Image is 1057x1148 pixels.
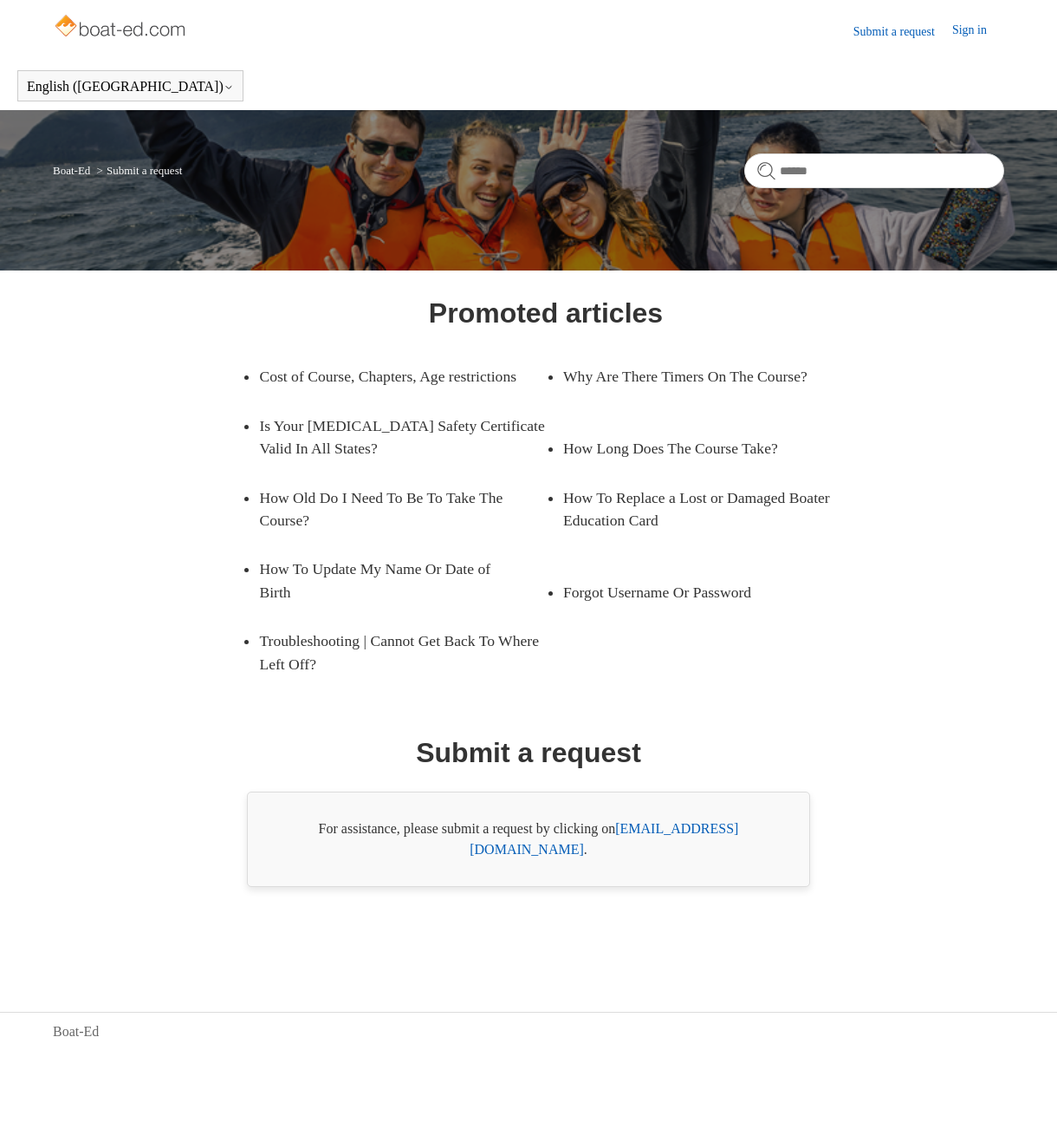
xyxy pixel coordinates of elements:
a: Sign in [952,21,1004,42]
a: How To Replace a Lost or Damaged Boater Education Card [563,473,850,545]
a: Why Are There Timers On The Course? [563,352,824,401]
li: Boat-Ed [53,164,94,177]
div: For assistance, please submit a request by clicking on . [247,792,810,887]
li: Submit a request [94,164,183,177]
h1: Promoted articles [429,292,663,334]
a: Forgot Username Or Password [563,568,824,616]
a: Troubleshooting | Cannot Get Back To Where Left Off? [259,616,546,688]
img: Boat-Ed Help Center home page [53,10,191,45]
a: How To Update My Name Or Date of Birth [259,545,520,616]
h1: Submit a request [416,732,641,773]
a: Cost of Course, Chapters, Age restrictions [259,352,520,401]
a: How Long Does The Course Take? [563,424,824,473]
a: How Old Do I Need To Be To Take The Course? [259,473,520,545]
a: Is Your [MEDICAL_DATA] Safety Certificate Valid In All States? [259,401,546,473]
a: Boat-Ed [53,164,90,177]
a: Boat-Ed [53,1021,99,1042]
input: Search [744,153,1004,188]
button: English ([GEOGRAPHIC_DATA]) [27,79,234,95]
a: Submit a request [853,23,952,41]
